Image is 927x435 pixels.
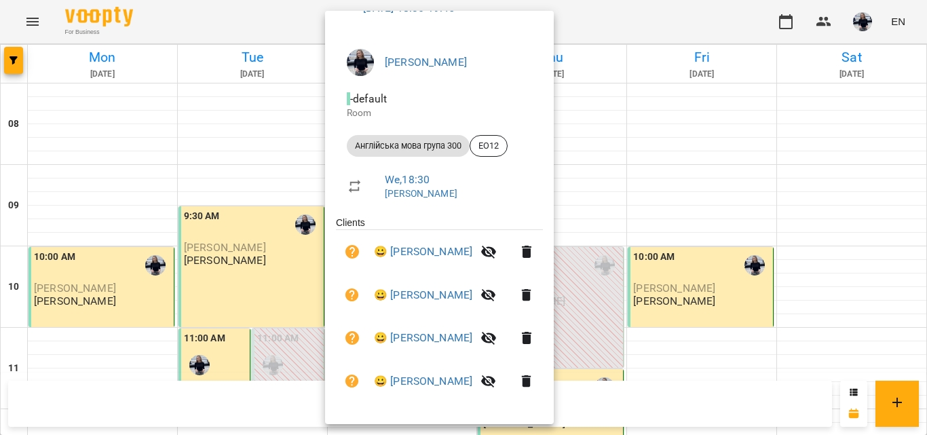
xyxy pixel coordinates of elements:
a: 😀 [PERSON_NAME] [374,330,472,346]
button: Unpaid. Bill the attendance? [336,235,368,268]
button: Unpaid. Bill the attendance? [336,279,368,311]
a: 😀 [PERSON_NAME] [374,244,472,260]
button: Unpaid. Bill the attendance? [336,365,368,398]
span: Англійська мова група 300 [347,140,470,152]
span: ЕО12 [470,140,507,152]
a: 😀 [PERSON_NAME] [374,287,472,303]
div: ЕО12 [470,135,508,157]
a: We , 18:30 [385,173,430,186]
a: [PERSON_NAME] [385,188,457,199]
a: [PERSON_NAME] [385,56,467,69]
ul: Clients [336,216,543,408]
img: bed276abe27a029eceb0b2f698d12980.jpg [347,49,374,76]
button: Unpaid. Bill the attendance? [336,322,368,354]
a: [DATE] 18:30-19:45 [363,1,455,14]
a: 😀 [PERSON_NAME] [374,373,472,390]
span: - default [347,92,390,105]
p: Room [347,107,532,120]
